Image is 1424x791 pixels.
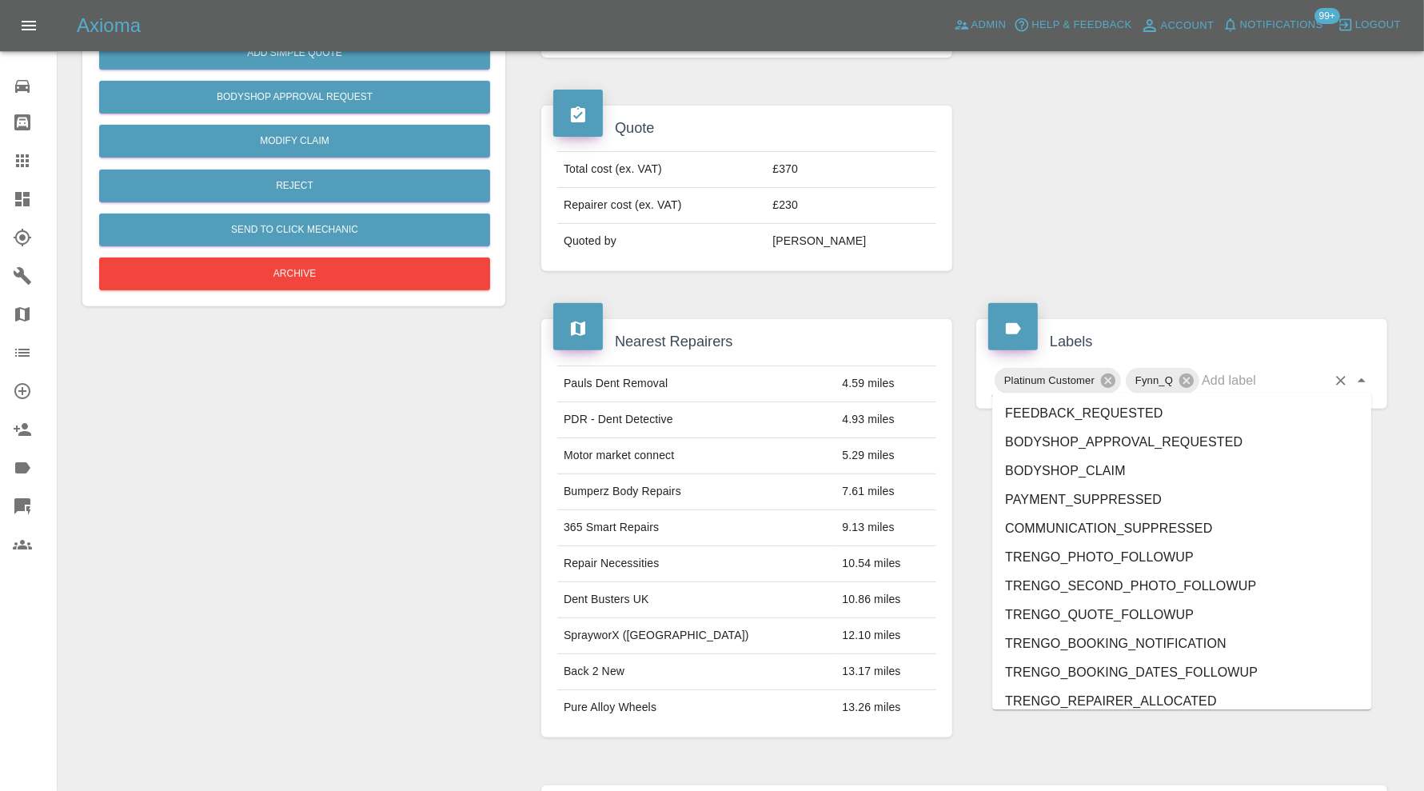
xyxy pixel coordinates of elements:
[836,401,936,437] td: 4.93 miles
[1161,17,1215,35] span: Account
[1031,16,1131,34] span: Help & Feedback
[557,689,836,725] td: Pure Alloy Wheels
[836,437,936,473] td: 5.29 miles
[1350,370,1373,392] button: Close
[836,545,936,581] td: 10.54 miles
[99,125,490,158] a: Modify Claim
[836,689,936,725] td: 13.26 miles
[1126,371,1183,390] span: Fynn_Q
[766,152,936,188] td: £370
[99,81,490,114] button: Bodyshop Approval Request
[553,331,940,353] h4: Nearest Repairers
[1355,16,1401,34] span: Logout
[557,509,836,545] td: 365 Smart Repairs
[557,473,836,509] td: Bumperz Body Repairs
[836,581,936,617] td: 10.86 miles
[836,617,936,653] td: 12.10 miles
[99,170,490,202] button: Reject
[1202,368,1326,393] input: Add label
[995,371,1104,390] span: Platinum Customer
[77,13,141,38] h5: Axioma
[1240,16,1323,34] span: Notifications
[99,214,490,246] button: Send to Click Mechanic
[992,486,1371,515] li: PAYMENT_SUPPRESSED
[557,401,836,437] td: PDR - Dent Detective
[557,188,766,224] td: Repairer cost (ex. VAT)
[10,6,48,45] button: Open drawer
[992,515,1371,544] li: COMMUNICATION_SUPPRESSED
[950,13,1011,38] a: Admin
[992,601,1371,630] li: TRENGO_QUOTE_FOLLOWUP
[557,545,836,581] td: Repair Necessities
[1219,13,1327,38] button: Notifications
[557,581,836,617] td: Dent Busters UK
[1136,13,1219,38] a: Account
[992,659,1371,688] li: TRENGO_BOOKING_DATES_FOLLOWUP
[1314,8,1340,24] span: 99+
[971,16,1007,34] span: Admin
[992,544,1371,573] li: TRENGO_PHOTO_FOLLOWUP
[836,366,936,401] td: 4.59 miles
[836,473,936,509] td: 7.61 miles
[557,617,836,653] td: SprayworX ([GEOGRAPHIC_DATA])
[1334,13,1405,38] button: Logout
[557,653,836,689] td: Back 2 New
[99,37,490,70] button: Add Simple Quote
[557,224,766,259] td: Quoted by
[1126,368,1199,394] div: Fynn_Q
[992,400,1371,429] li: FEEDBACK_REQUESTED
[553,118,940,139] h4: Quote
[766,224,936,259] td: [PERSON_NAME]
[836,509,936,545] td: 9.13 miles
[992,457,1371,486] li: BODYSHOP_CLAIM
[988,331,1375,353] h4: Labels
[992,630,1371,659] li: TRENGO_BOOKING_NOTIFICATION
[557,366,836,401] td: Pauls Dent Removal
[992,429,1371,457] li: BODYSHOP_APPROVAL_REQUESTED
[1010,13,1135,38] button: Help & Feedback
[766,188,936,224] td: £230
[836,653,936,689] td: 13.17 miles
[1330,370,1352,392] button: Clear
[557,152,766,188] td: Total cost (ex. VAT)
[99,258,490,290] button: Archive
[995,368,1121,394] div: Platinum Customer
[557,437,836,473] td: Motor market connect
[992,573,1371,601] li: TRENGO_SECOND_PHOTO_FOLLOWUP
[992,688,1371,717] li: TRENGO_REPAIRER_ALLOCATED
